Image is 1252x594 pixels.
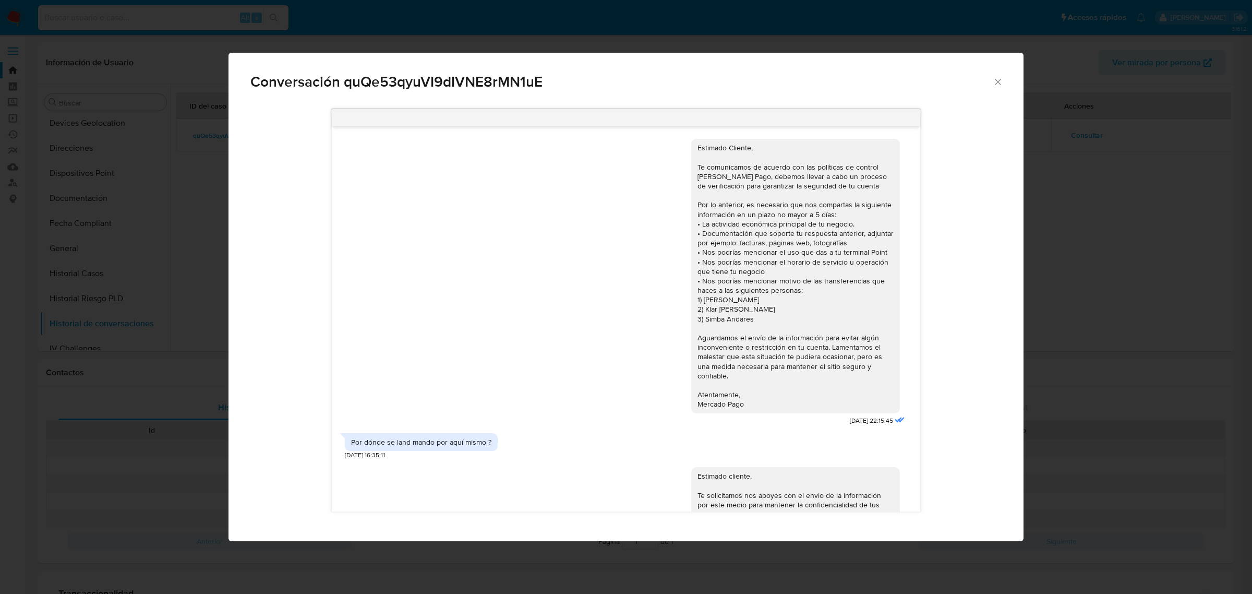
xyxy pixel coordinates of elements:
[228,53,1024,542] div: Comunicación
[850,417,893,425] span: [DATE] 22:15:45
[250,75,993,89] span: Conversación quQe53qyuVI9dIVNE8rMN1uE
[697,471,894,548] div: Estimado cliente, Te solicitamos nos apoyes con el envio de la información por este medio para ma...
[697,143,894,409] div: Estimado Cliente, Te comunicamos de acuerdo con las políticas de control [PERSON_NAME] Pago, debe...
[345,451,385,460] span: [DATE] 16:35:11
[993,77,1002,86] button: Cerrar
[351,437,491,447] div: Por dónde se land mando por aquí mismo ?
